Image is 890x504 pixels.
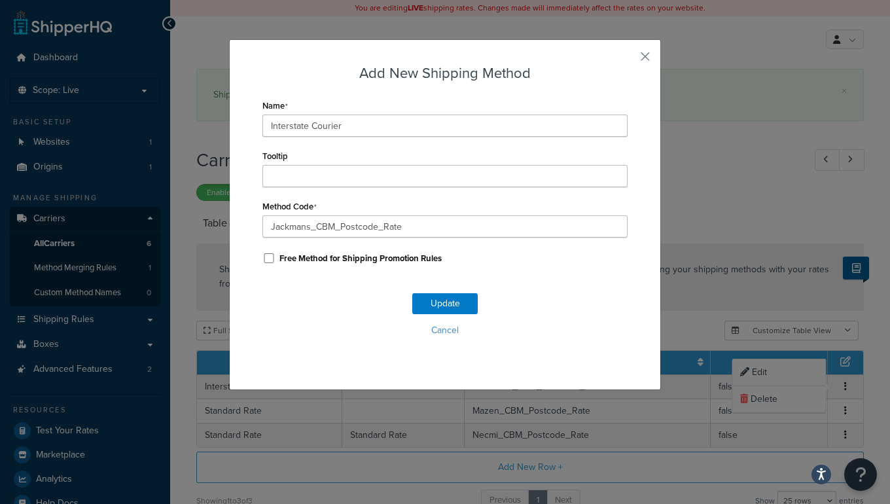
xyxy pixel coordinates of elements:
h3: Add New Shipping Method [262,63,628,83]
label: Free Method for Shipping Promotion Rules [279,253,442,264]
label: Name [262,101,288,111]
button: Update [412,293,478,314]
button: Cancel [262,321,628,340]
label: Method Code [262,202,317,212]
label: Tooltip [262,151,288,161]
